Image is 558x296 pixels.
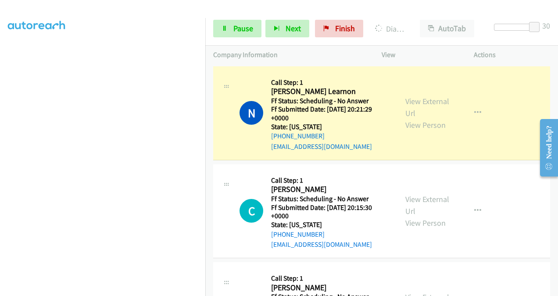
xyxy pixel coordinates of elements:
[271,176,390,185] h5: Call Step: 1
[271,184,386,195] h2: [PERSON_NAME]
[240,199,263,223] h1: C
[271,283,386,293] h2: [PERSON_NAME]
[286,23,301,33] span: Next
[420,20,474,37] button: AutoTab
[405,194,449,216] a: View External Url
[271,105,390,122] h5: Ff Submitted Date: [DATE] 20:21:29 +0000
[335,23,355,33] span: Finish
[375,23,404,35] p: Dialing [PERSON_NAME] Learnon
[405,218,446,228] a: View Person
[213,50,366,60] p: Company Information
[240,101,263,125] h1: N
[533,113,558,183] iframe: Resource Center
[265,20,309,37] button: Next
[271,123,390,131] h5: State: [US_STATE]
[213,20,261,37] a: Pause
[271,240,372,249] a: [EMAIL_ADDRESS][DOMAIN_NAME]
[271,203,390,220] h5: Ff Submitted Date: [DATE] 20:15:30 +0000
[233,23,253,33] span: Pause
[271,78,390,87] h5: Call Step: 1
[271,195,390,203] h5: Ff Status: Scheduling - No Answer
[240,199,263,223] div: The call is yet to be attempted
[405,120,446,130] a: View Person
[271,230,325,238] a: [PHONE_NUMBER]
[271,97,390,105] h5: Ff Status: Scheduling - No Answer
[271,220,390,229] h5: State: [US_STATE]
[271,87,386,97] h2: [PERSON_NAME] Learnon
[474,50,550,60] p: Actions
[405,96,449,118] a: View External Url
[271,142,372,151] a: [EMAIL_ADDRESS][DOMAIN_NAME]
[271,274,390,283] h5: Call Step: 1
[315,20,363,37] a: Finish
[542,20,550,32] div: 30
[382,50,458,60] p: View
[271,132,325,140] a: [PHONE_NUMBER]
